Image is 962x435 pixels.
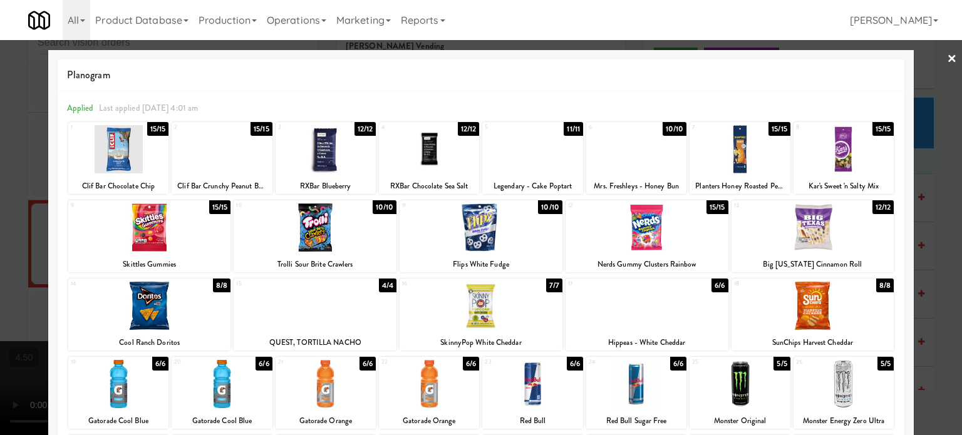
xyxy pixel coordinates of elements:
[795,413,892,429] div: Monster Energy Zero Ultra
[485,357,532,367] div: 23
[71,200,150,211] div: 9
[251,122,272,136] div: 15/15
[546,279,562,292] div: 7/7
[379,279,396,292] div: 4/4
[68,335,231,351] div: Cool Ranch Doritos
[586,178,686,194] div: Mrs. Freshleys - Honey Bun
[564,122,583,136] div: 11/11
[692,357,740,367] div: 25
[28,9,50,31] img: Micromart
[234,279,396,351] div: 154/4QUEST, TORTILLA NACHO
[174,122,222,133] div: 2
[691,178,788,194] div: Planters Honey Roasted Peanuts
[70,335,229,351] div: Cool Ranch Doritos
[794,357,894,429] div: 265/5Monster Energy Zero Ultra
[99,102,199,114] span: Last applied [DATE] 4:01 am
[588,178,685,194] div: Mrs. Freshleys - Honey Bun
[379,122,479,194] div: 412/12RXBar Chocolate Sea Salt
[71,357,118,367] div: 19
[236,279,315,289] div: 15
[70,257,229,272] div: Skittles Gummies
[68,200,231,272] div: 915/15Skittles Gummies
[566,200,728,272] div: 1215/15Nerds Gummy Clusters Rainbow
[691,413,788,429] div: Monster Original
[877,357,894,371] div: 5/5
[276,357,376,429] div: 216/6Gatorade Orange
[67,66,895,84] span: Planogram
[733,257,892,272] div: Big [US_STATE] Cinnamon Roll
[172,357,272,429] div: 206/6Gatorade Cool Blue
[732,257,894,272] div: Big [US_STATE] Cinnamon Roll
[796,122,844,133] div: 8
[71,279,150,289] div: 14
[152,357,168,371] div: 6/6
[568,200,647,211] div: 12
[794,413,894,429] div: Monster Energy Zero Ultra
[566,279,728,351] div: 176/6Hippeas - White Cheddar
[70,413,167,429] div: Gatorade Cool Blue
[379,357,479,429] div: 226/6Gatorade Orange
[173,178,270,194] div: Clif Bar Crunchy Peanut Butter
[68,413,168,429] div: Gatorade Cool Blue
[589,122,636,133] div: 6
[67,102,94,114] span: Applied
[278,357,326,367] div: 21
[566,335,728,351] div: Hippeas - White Cheddar
[381,122,429,133] div: 4
[794,178,894,194] div: Kar's Sweet 'n Salty Mix
[400,335,562,351] div: SkinnyPop White Cheddar
[277,178,374,194] div: RXBar Blueberry
[234,200,396,272] div: 1010/10Trolli Sour Brite Crawlers
[484,178,581,194] div: Legendary - Cake Poptart
[174,357,222,367] div: 20
[663,122,687,136] div: 10/10
[256,357,272,371] div: 6/6
[670,357,686,371] div: 6/6
[485,122,532,133] div: 5
[711,279,728,292] div: 6/6
[235,257,395,272] div: Trolli Sour Brite Crawlers
[482,178,582,194] div: Legendary - Cake Poptart
[773,357,790,371] div: 5/5
[768,122,790,136] div: 15/15
[876,279,894,292] div: 8/8
[732,335,894,351] div: SunChips Harvest Cheddar
[794,122,894,194] div: 815/15Kar's Sweet 'n Salty Mix
[567,257,727,272] div: Nerds Gummy Clusters Rainbow
[354,122,376,136] div: 12/12
[733,335,892,351] div: SunChips Harvest Cheddar
[276,122,376,194] div: 312/12RXBar Blueberry
[172,178,272,194] div: Clif Bar Crunchy Peanut Butter
[482,357,582,429] div: 236/6Red Bull
[68,257,231,272] div: Skittles Gummies
[568,279,647,289] div: 17
[70,178,167,194] div: Clif Bar Chocolate Chip
[706,200,728,214] div: 15/15
[278,122,326,133] div: 3
[276,178,376,194] div: RXBar Blueberry
[400,257,562,272] div: Flips White Fudge
[68,279,231,351] div: 148/8Cool Ranch Doritos
[234,335,396,351] div: QUEST, TORTILLA NACHO
[400,200,562,272] div: 1110/10Flips White Fudge
[402,279,481,289] div: 16
[379,178,479,194] div: RXBar Chocolate Sea Salt
[732,200,894,272] div: 1312/12Big [US_STATE] Cinnamon Roll
[566,257,728,272] div: Nerds Gummy Clusters Rainbow
[276,413,376,429] div: Gatorade Orange
[359,357,376,371] div: 6/6
[402,200,481,211] div: 11
[209,200,231,214] div: 15/15
[401,257,561,272] div: Flips White Fudge
[381,357,429,367] div: 22
[463,357,479,371] div: 6/6
[872,122,894,136] div: 15/15
[586,357,686,429] div: 246/6Red Bull Sugar Free
[173,413,270,429] div: Gatorade Cool Blue
[589,357,636,367] div: 24
[734,200,813,211] div: 13
[379,413,479,429] div: Gatorade Orange
[277,413,374,429] div: Gatorade Orange
[482,413,582,429] div: Red Bull
[235,335,395,351] div: QUEST, TORTILLA NACHO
